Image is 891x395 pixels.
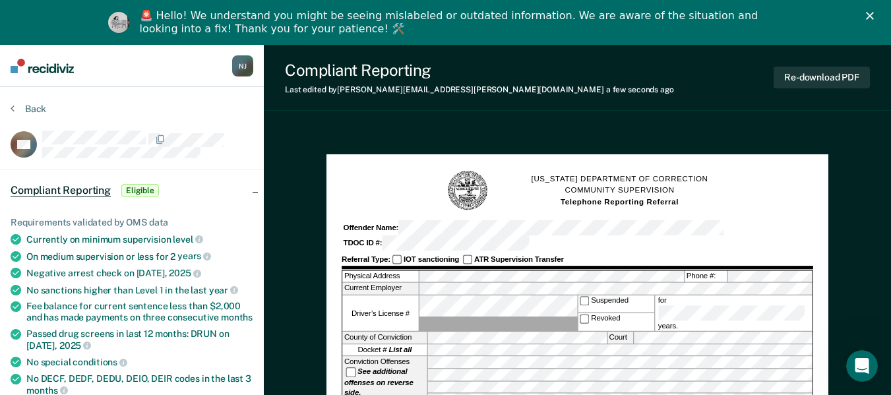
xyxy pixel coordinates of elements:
div: 🚨 Hello! We understand you might be seeing mislabeled or outdated information. We are aware of th... [140,9,762,36]
button: Re-download PDF [774,67,870,88]
h1: [US_STATE] DEPARTMENT OF CORRECTION COMMUNITY SUPERVISION [532,173,708,208]
span: year [209,285,238,295]
div: Currently on minimum supervision [26,233,253,245]
button: Back [11,103,46,115]
span: 2025 [59,340,91,351]
div: N J [232,55,253,76]
span: conditions [73,357,127,367]
label: Revoked [578,314,654,331]
strong: ATR Supervision Transfer [474,255,564,263]
div: On medium supervision or less for 2 [26,251,253,262]
span: a few seconds ago [606,85,674,94]
input: for years. [658,305,805,320]
img: Recidiviz [11,59,74,73]
div: No special [26,356,253,368]
div: Last edited by [PERSON_NAME][EMAIL_ADDRESS][PERSON_NAME][DOMAIN_NAME] [285,85,674,94]
span: Docket # [358,345,412,355]
span: Compliant Reporting [11,184,111,197]
div: No sanctions higher than Level 1 in the last [26,284,253,296]
strong: Referral Type: [342,255,390,263]
div: Requirements validated by OMS data [11,217,253,228]
label: Suspended [578,295,654,313]
div: Compliant Reporting [285,61,674,80]
span: level [173,234,202,245]
div: Negative arrest check on [DATE], [26,267,253,279]
button: NJ [232,55,253,76]
iframe: Intercom live chat [846,350,878,382]
div: Fee balance for current sentence less than $2,000 and has made payments on three consecutive [26,301,253,323]
strong: List all [388,346,412,354]
label: Phone #: [685,270,727,282]
strong: Offender Name: [344,224,399,232]
img: Profile image for Kim [108,12,129,33]
label: Current Employer [342,283,418,295]
label: for years. [656,295,811,331]
label: Driver’s License # [342,295,418,331]
strong: IOT sanctioning [404,255,459,263]
input: Suspended [580,296,590,306]
label: Court [607,332,632,344]
img: TN Seal [447,169,489,212]
input: IOT sanctioning [392,255,402,264]
span: Eligible [121,184,159,197]
div: Close [866,12,879,20]
input: Revoked [580,315,590,324]
strong: TDOC ID #: [344,239,383,247]
span: 2025 [169,268,200,278]
label: County of Conviction [342,332,427,344]
input: ATR Supervision Transfer [462,255,472,264]
label: Physical Address [342,270,418,282]
span: months [221,312,253,322]
div: Passed drug screens in last 12 months: DRUN on [DATE], [26,328,253,351]
input: See additional offenses on reverse side. [346,367,356,377]
span: years [177,251,211,261]
strong: Telephone Reporting Referral [561,197,679,206]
